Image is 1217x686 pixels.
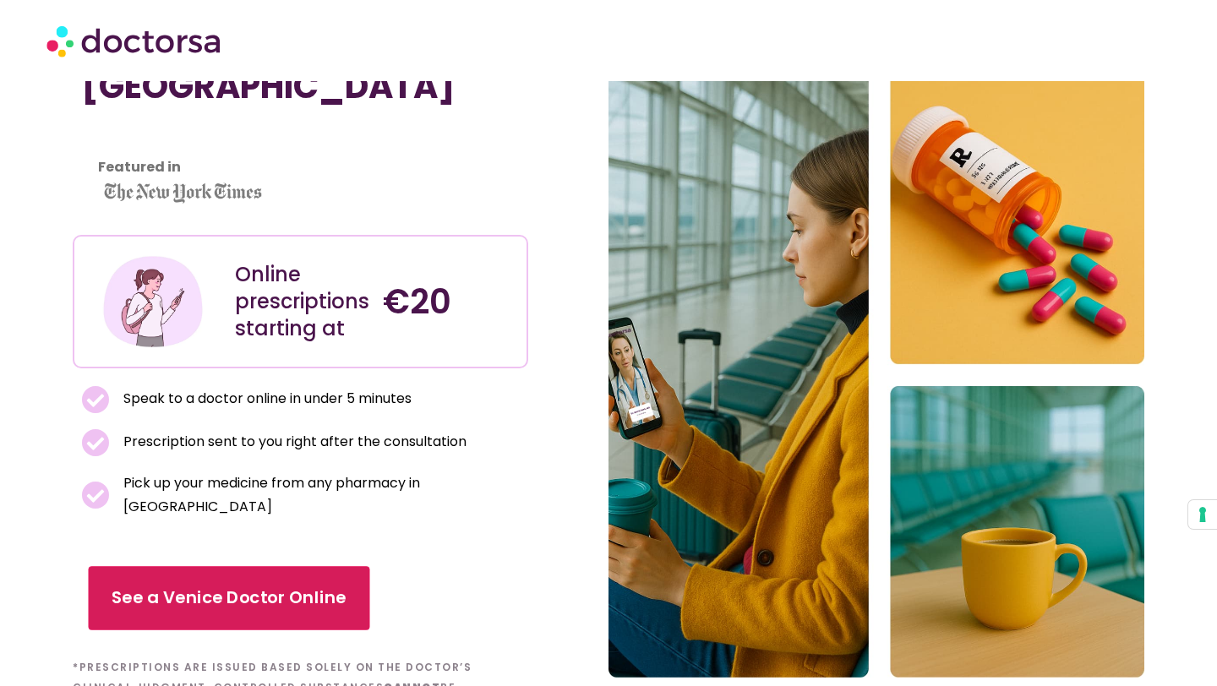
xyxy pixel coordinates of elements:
[81,123,335,144] iframe: Customer reviews powered by Trustpilot
[119,387,412,411] span: Speak to a doctor online in under 5 minutes
[98,157,181,177] strong: Featured in
[101,249,205,354] img: Illustration depicting a young woman in a casual outfit, engaged with her smartphone. She has a p...
[119,430,467,454] span: Prescription sent to you right after the consultation
[608,73,1144,678] img: Online Doctor in Venice
[1188,500,1217,529] button: Your consent preferences for tracking technologies
[89,566,370,630] a: See a Venice Doctor Online
[235,261,366,342] div: Online prescriptions starting at
[81,144,520,164] iframe: Customer reviews powered by Trustpilot
[383,281,514,322] h4: €20
[112,586,347,611] span: See a Venice Doctor Online
[119,471,520,519] span: Pick up your medicine from any pharmacy in [GEOGRAPHIC_DATA]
